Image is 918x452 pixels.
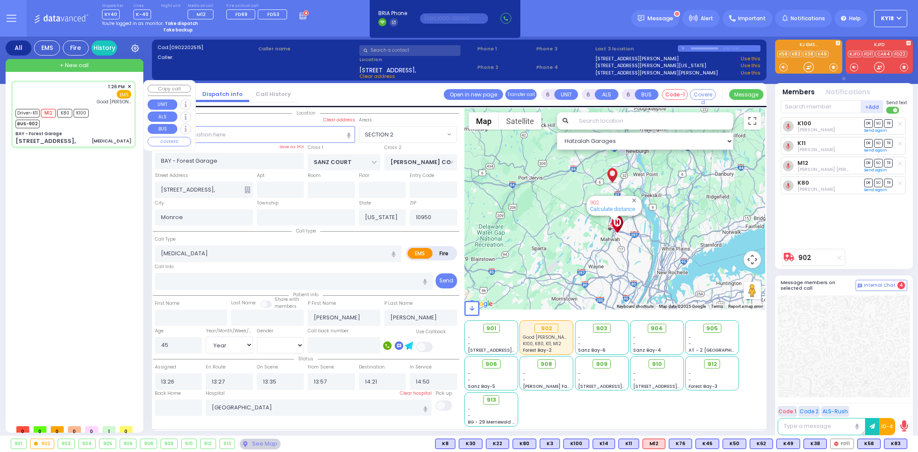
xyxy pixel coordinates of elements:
[578,383,659,390] span: [STREET_ADDRESS][PERSON_NAME]
[541,360,552,368] span: 908
[630,196,638,204] button: Close
[669,439,692,449] div: BLS
[197,11,206,18] span: M12
[15,120,40,128] span: BUS-902
[651,324,663,333] span: 904
[729,89,763,100] button: Message
[15,130,62,137] div: BAY - Forest Garage
[34,40,60,56] div: EMS
[11,439,26,449] div: 901
[359,73,395,80] span: Clear address
[797,146,835,153] span: Shlome Tyrnauer
[275,296,299,303] small: Share with
[826,87,870,97] button: Notifications
[798,254,811,261] a: 902
[864,128,887,133] a: Send again
[695,439,719,449] div: BLS
[41,109,56,118] span: M12
[97,99,131,105] span: Good Sam
[155,200,164,207] label: City
[99,439,116,449] div: 905
[275,303,297,310] span: members
[158,54,256,61] label: Caller:
[469,112,499,130] button: Show street map
[158,44,256,51] label: Cad:
[834,442,838,446] img: red-radio-icon.svg
[790,51,802,57] a: K83
[206,399,432,416] input: Search hospital
[231,300,256,306] label: Last Name
[499,112,541,130] button: Show satellite imagery
[410,200,416,207] label: ZIP
[816,51,828,57] a: K49
[669,439,692,449] div: K76
[468,341,470,347] span: -
[776,439,800,449] div: K49
[108,84,125,90] span: 1:26 PM
[886,106,900,115] label: Turn off text
[359,200,371,207] label: State
[618,439,639,449] div: BLS
[468,419,516,425] span: BG - 29 Merriewold S.
[884,139,893,147] span: TR
[596,324,607,333] span: 903
[220,439,235,449] div: 913
[884,439,907,449] div: BLS
[31,439,54,449] div: 902
[257,328,273,334] label: Gender
[643,439,665,449] div: ALS
[803,51,815,57] a: K38
[874,139,883,147] span: SO
[540,439,560,449] div: K3
[858,284,862,288] img: comment-alt.png
[777,51,789,57] a: K58
[689,383,717,390] span: Forest Bay-3
[874,10,907,27] button: KY18
[289,291,323,298] span: Patient info
[856,280,907,291] button: Internal Chat 4
[468,412,470,419] span: -
[34,13,91,24] img: Logo
[133,3,151,9] label: Lines
[169,44,203,51] span: [0902202515]
[595,62,706,69] a: [STREET_ADDRESS][PERSON_NAME][US_STATE]
[257,172,265,179] label: Apt
[161,3,180,9] label: Night unit
[487,396,496,404] span: 913
[6,40,31,56] div: All
[161,439,177,449] div: 909
[416,328,446,335] label: Use Callback
[206,364,226,371] label: En Route
[505,89,537,100] button: Transfer call
[365,130,393,139] span: SECTION 2
[148,124,177,134] button: BUS
[79,439,96,449] div: 904
[864,187,887,192] a: Send again
[58,439,74,449] div: 903
[797,120,811,127] a: K100
[554,89,578,100] button: UNIT
[540,439,560,449] div: BLS
[165,20,198,27] strong: Take dispatch
[308,300,336,307] label: P First Name
[897,282,905,289] span: 4
[155,364,176,371] label: Assigned
[410,364,432,371] label: In Service
[359,56,474,63] label: Location
[226,3,290,9] label: Fire units on call
[267,11,279,18] span: FD53
[384,300,413,307] label: P Last Name
[886,99,907,106] span: Send text
[689,377,691,383] span: -
[410,172,434,179] label: Entry Code
[590,206,635,212] a: Calculate distance
[523,377,525,383] span: -
[240,439,280,449] div: See map
[875,51,892,57] a: CAR4
[633,347,661,353] span: Sanz Bay-4
[467,298,495,310] img: Google
[120,426,133,433] span: 0
[689,334,691,341] span: -
[359,117,372,124] label: Areas
[536,64,592,71] span: Phone 4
